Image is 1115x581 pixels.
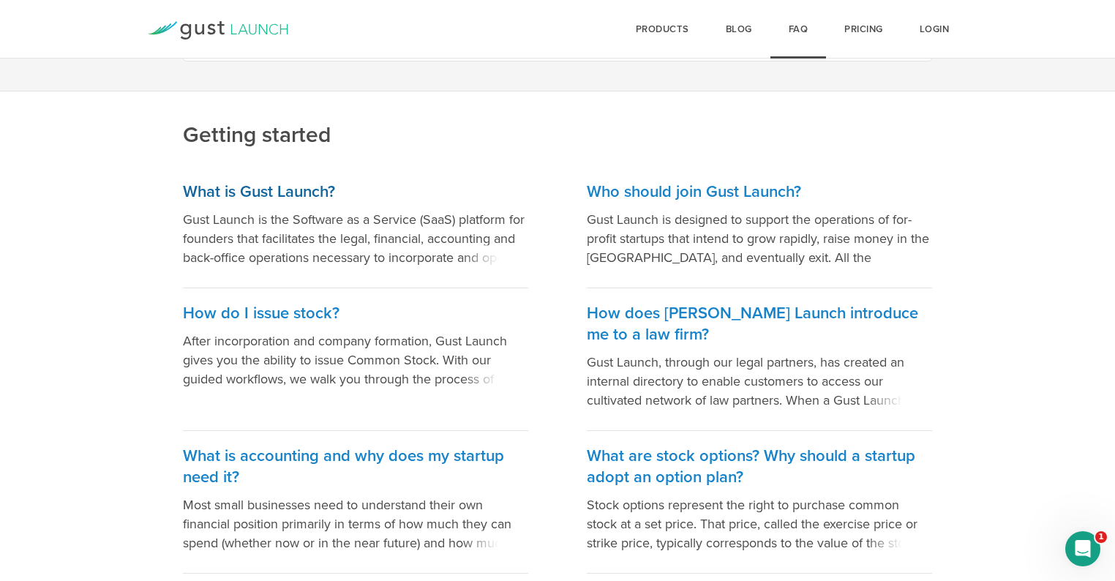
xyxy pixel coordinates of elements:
[183,303,528,324] h3: How do I issue stock?
[587,167,932,288] a: Who should join Gust Launch? Gust Launch is designed to support the operations of for-profit star...
[183,431,528,574] a: What is accounting and why does my startup need it? Most small businesses need to understand thei...
[183,167,528,288] a: What is Gust Launch? Gust Launch is the Software as a Service (SaaS) platform for founders that f...
[587,431,932,574] a: What are stock options? Why should a startup adopt an option plan? Stock options represent the ri...
[1065,531,1100,566] iframe: Intercom live chat
[587,303,932,345] h3: How does [PERSON_NAME] Launch introduce me to a law firm?
[587,288,932,431] a: How does [PERSON_NAME] Launch introduce me to a law firm? Gust Launch, through our legal partners...
[183,446,528,488] h3: What is accounting and why does my startup need it?
[183,22,932,150] h2: Getting started
[1095,531,1107,543] span: 1
[587,495,932,552] p: Stock options represent the right to purchase common stock at a set price. That price, called the...
[183,331,528,389] p: After incorporation and company formation, Gust Launch gives you the ability to issue Common Stoc...
[183,288,528,431] a: How do I issue stock? After incorporation and company formation, Gust Launch gives you the abilit...
[587,210,932,267] p: Gust Launch is designed to support the operations of for-profit startups that intend to grow rapi...
[183,181,528,203] h3: What is Gust Launch?
[587,353,932,410] p: Gust Launch, through our legal partners, has created an internal directory to enable customers to...
[587,181,932,203] h3: Who should join Gust Launch?
[183,495,528,552] p: Most small businesses need to understand their own financial position primarily in terms of how m...
[183,210,528,267] p: Gust Launch is the Software as a Service (SaaS) platform for founders that facilitates the legal,...
[587,446,932,488] h3: What are stock options? Why should a startup adopt an option plan?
